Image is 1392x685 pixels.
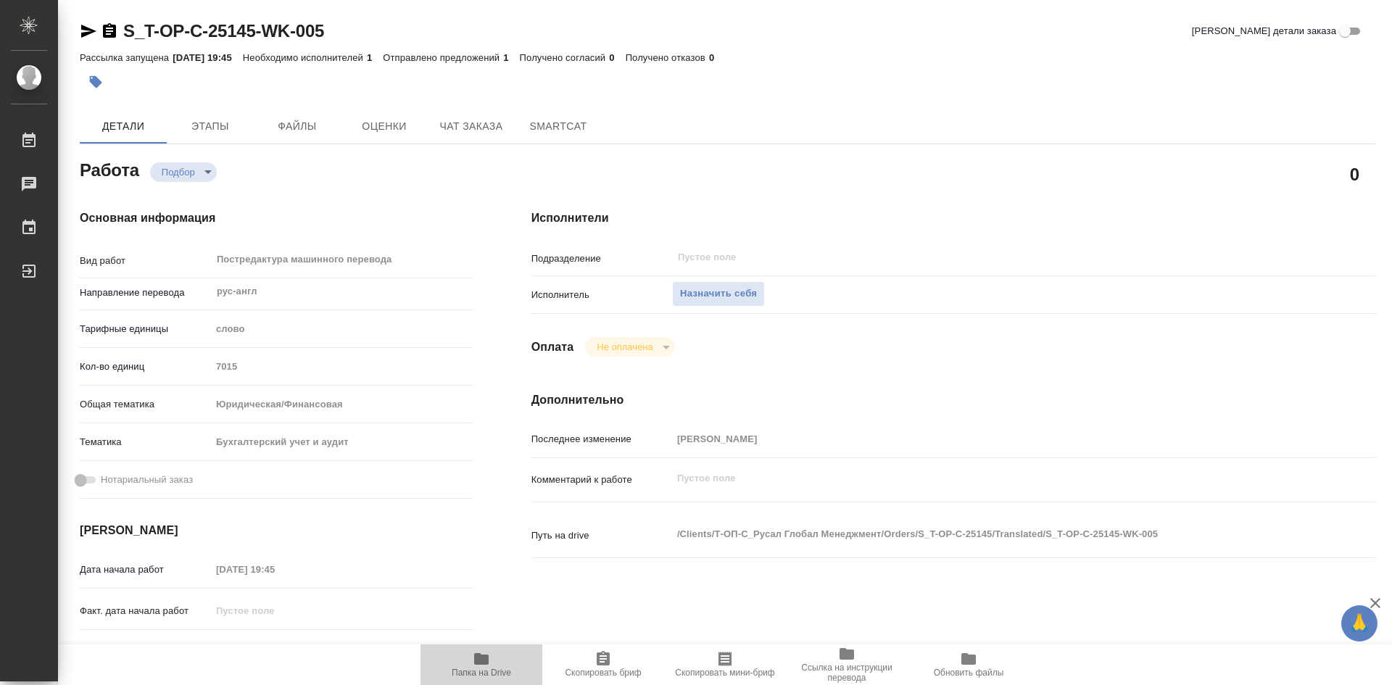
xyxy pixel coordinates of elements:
[531,528,672,543] p: Путь на drive
[452,668,511,678] span: Папка на Drive
[542,644,664,685] button: Скопировать бриф
[80,604,211,618] p: Факт. дата начала работ
[80,66,112,98] button: Добавить тэг
[531,339,574,356] h4: Оплата
[262,117,332,136] span: Файлы
[80,52,173,63] p: Рассылка запущена
[523,117,593,136] span: SmartCat
[211,392,473,417] div: Юридическая/Финансовая
[211,430,473,454] div: Бухгалтерский учет и аудит
[565,668,641,678] span: Скопировать бриф
[531,209,1376,227] h4: Исполнители
[211,356,473,377] input: Пустое поле
[211,600,338,621] input: Пустое поле
[349,117,419,136] span: Оценки
[243,52,367,63] p: Необходимо исполнителей
[436,117,506,136] span: Чат заказа
[585,337,674,357] div: Подбор
[609,52,625,63] p: 0
[531,391,1376,409] h4: Дополнительно
[420,644,542,685] button: Папка на Drive
[80,360,211,374] p: Кол-во единиц
[101,473,193,487] span: Нотариальный заказ
[367,52,383,63] p: 1
[211,638,338,659] input: Пустое поле
[908,644,1029,685] button: Обновить файлы
[503,52,519,63] p: 1
[531,432,672,447] p: Последнее изменение
[80,286,211,300] p: Направление перевода
[672,281,765,307] button: Назначить себя
[80,522,473,539] h4: [PERSON_NAME]
[592,341,657,353] button: Не оплачена
[80,397,211,412] p: Общая тематика
[175,117,245,136] span: Этапы
[672,522,1306,547] textarea: /Clients/Т-ОП-С_Русал Глобал Менеджмент/Orders/S_T-OP-C-25145/Translated/S_T-OP-C-25145-WK-005
[786,644,908,685] button: Ссылка на инструкции перевода
[80,435,211,449] p: Тематика
[211,559,338,580] input: Пустое поле
[80,562,211,577] p: Дата начала работ
[680,286,757,302] span: Назначить себя
[80,22,97,40] button: Скопировать ссылку для ЯМессенджера
[80,156,139,182] h2: Работа
[80,322,211,336] p: Тарифные единицы
[1347,608,1372,639] span: 🙏
[150,162,217,182] div: Подбор
[1192,24,1336,38] span: [PERSON_NAME] детали заказа
[80,642,211,656] p: Срок завершения работ
[520,52,610,63] p: Получено согласий
[531,473,672,487] p: Комментарий к работе
[211,317,473,341] div: слово
[672,428,1306,449] input: Пустое поле
[531,288,672,302] p: Исполнитель
[383,52,503,63] p: Отправлено предложений
[1341,605,1377,642] button: 🙏
[88,117,158,136] span: Детали
[157,166,199,178] button: Подбор
[676,249,1272,266] input: Пустое поле
[675,668,774,678] span: Скопировать мини-бриф
[123,21,324,41] a: S_T-OP-C-25145-WK-005
[101,22,118,40] button: Скопировать ссылку
[1350,162,1359,186] h2: 0
[709,52,725,63] p: 0
[531,252,672,266] p: Подразделение
[173,52,243,63] p: [DATE] 19:45
[80,254,211,268] p: Вид работ
[795,663,899,683] span: Ссылка на инструкции перевода
[80,209,473,227] h4: Основная информация
[626,52,709,63] p: Получено отказов
[934,668,1004,678] span: Обновить файлы
[664,644,786,685] button: Скопировать мини-бриф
